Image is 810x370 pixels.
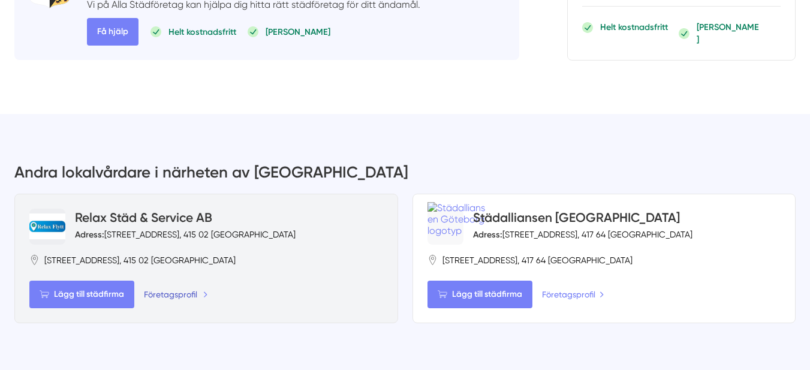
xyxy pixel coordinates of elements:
[473,210,680,225] a: Städalliansen [GEOGRAPHIC_DATA]
[542,288,604,301] a: Företagsprofil
[600,21,668,33] p: Helt kostnadsfritt
[14,162,796,193] h3: Andra lokalvårdare i närheten av [GEOGRAPHIC_DATA]
[75,228,296,240] div: [STREET_ADDRESS], 415 02 [GEOGRAPHIC_DATA]
[427,281,532,308] : Lägg till städfirma
[697,21,761,45] p: [PERSON_NAME]
[442,254,633,266] span: [STREET_ADDRESS], 417 64 [GEOGRAPHIC_DATA]
[75,229,104,240] strong: Adress:
[266,26,330,38] p: [PERSON_NAME]
[473,229,502,240] strong: Adress:
[29,213,65,239] img: Relax Städ & Service AB logotyp
[29,281,134,308] : Lägg till städfirma
[427,255,438,265] svg: Pin / Karta
[44,254,236,266] span: [STREET_ADDRESS], 415 02 [GEOGRAPHIC_DATA]
[75,210,212,225] a: Relax Städ & Service AB
[87,18,138,46] span: Få hjälp
[144,288,208,301] a: Företagsprofil
[29,255,40,265] svg: Pin / Karta
[473,228,692,240] div: [STREET_ADDRESS], 417 64 [GEOGRAPHIC_DATA]
[427,202,486,251] img: Städalliansen Göteborg logotyp
[168,26,236,38] p: Helt kostnadsfritt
